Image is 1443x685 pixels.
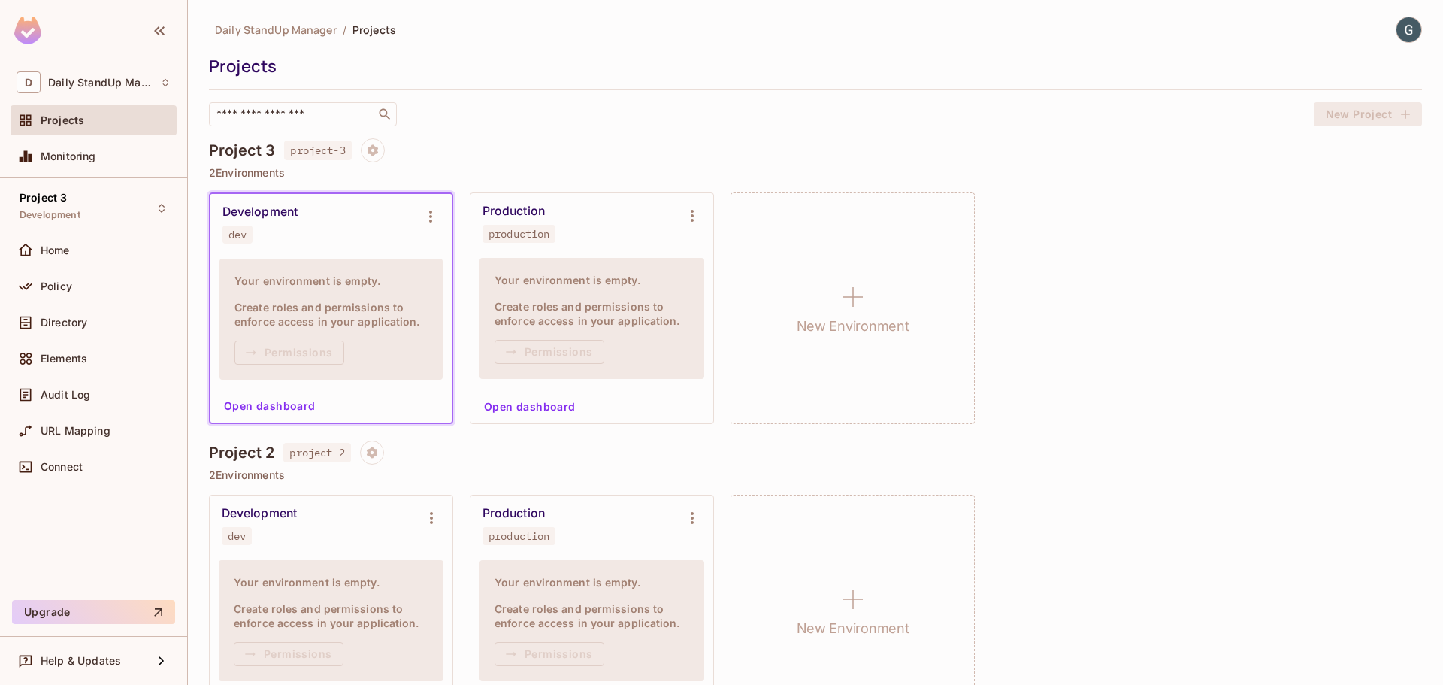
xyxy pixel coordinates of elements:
[209,55,1414,77] div: Projects
[495,340,604,364] button: Permissions
[495,575,689,590] h4: Your environment is empty.
[1314,102,1422,126] button: New Project
[495,642,604,666] button: Permissions
[41,317,87,329] span: Directory
[20,209,80,221] span: Development
[228,530,246,542] div: dev
[416,202,446,232] button: Environment settings
[283,443,350,462] span: project-2
[12,600,175,624] button: Upgrade
[41,389,90,401] span: Audit Log
[234,300,428,329] h4: Create roles and permissions to enforce access in your application.
[41,353,87,365] span: Elements
[495,273,689,287] h4: Your environment is empty.
[1396,17,1421,42] img: Goran Jovanovic
[797,617,909,640] h1: New Environment
[20,192,67,204] span: Project 3
[14,17,41,44] img: SReyMgAAAABJRU5ErkJggg==
[234,575,428,590] h4: Your environment is empty.
[41,425,110,437] span: URL Mapping
[222,205,298,220] div: Development
[17,71,41,93] span: D
[416,503,446,533] button: Environment settings
[495,602,689,630] h4: Create roles and permissions to enforce access in your application.
[41,244,70,256] span: Home
[284,141,351,160] span: project-3
[343,23,346,37] li: /
[209,444,274,462] h4: Project 2
[209,167,1422,179] p: 2 Environments
[234,642,343,666] button: Permissions
[495,299,689,328] h4: Create roles and permissions to enforce access in your application.
[41,150,96,162] span: Monitoring
[234,341,344,365] button: Permissions
[677,201,707,231] button: Environment settings
[361,146,385,160] span: Project settings
[41,461,83,473] span: Connect
[41,114,84,126] span: Projects
[483,506,545,521] div: Production
[483,204,545,219] div: Production
[489,530,549,542] div: production
[228,229,247,241] div: dev
[41,280,72,292] span: Policy
[48,77,153,89] span: Workspace: Daily StandUp Manager
[215,23,337,37] span: Daily StandUp Manager
[677,503,707,533] button: Environment settings
[478,395,582,419] button: Open dashboard
[352,23,396,37] span: Projects
[218,394,322,418] button: Open dashboard
[234,274,428,288] h4: Your environment is empty.
[209,469,1422,481] p: 2 Environments
[797,315,909,338] h1: New Environment
[234,602,428,630] h4: Create roles and permissions to enforce access in your application.
[222,506,297,521] div: Development
[209,141,275,159] h4: Project 3
[489,228,549,240] div: production
[360,448,384,462] span: Project settings
[41,655,121,667] span: Help & Updates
